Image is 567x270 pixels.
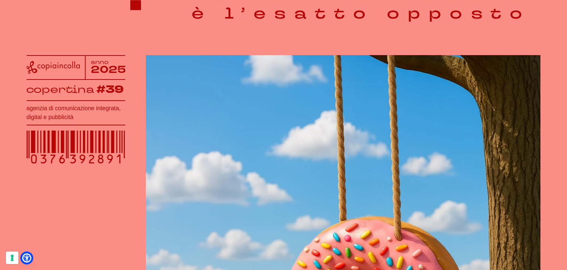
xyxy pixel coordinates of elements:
[26,82,94,96] tspan: copertina
[6,252,18,264] button: Le tue preferenze relative al consenso per le tecnologie di tracciamento
[27,104,125,122] h1: agenzia di comunicazione integrata, digital e pubblicità
[22,253,31,263] a: Open Accessibility Menu
[91,63,126,77] tspan: 2025
[91,59,109,66] tspan: anno
[97,82,124,97] tspan: #39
